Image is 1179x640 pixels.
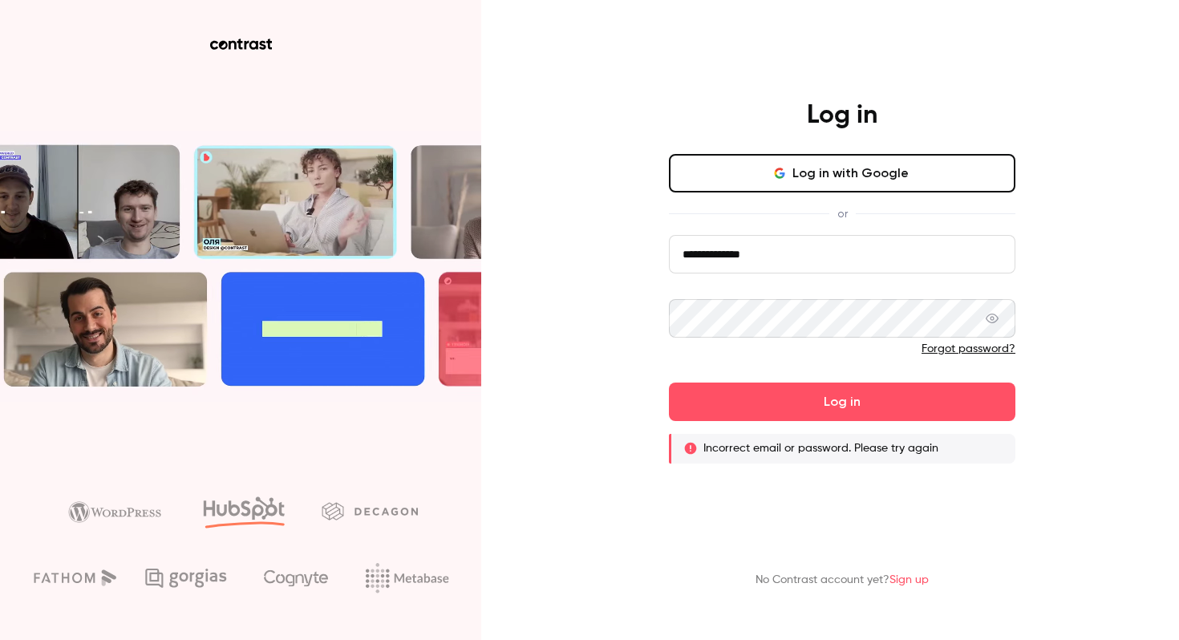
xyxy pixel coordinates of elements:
img: decagon [322,502,418,520]
span: or [829,205,856,222]
button: Log in [669,383,1015,421]
p: Incorrect email or password. Please try again [703,440,938,456]
button: Log in with Google [669,154,1015,192]
p: No Contrast account yet? [756,572,929,589]
a: Forgot password? [922,343,1015,354]
a: Sign up [889,574,929,585]
h4: Log in [807,99,877,132]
